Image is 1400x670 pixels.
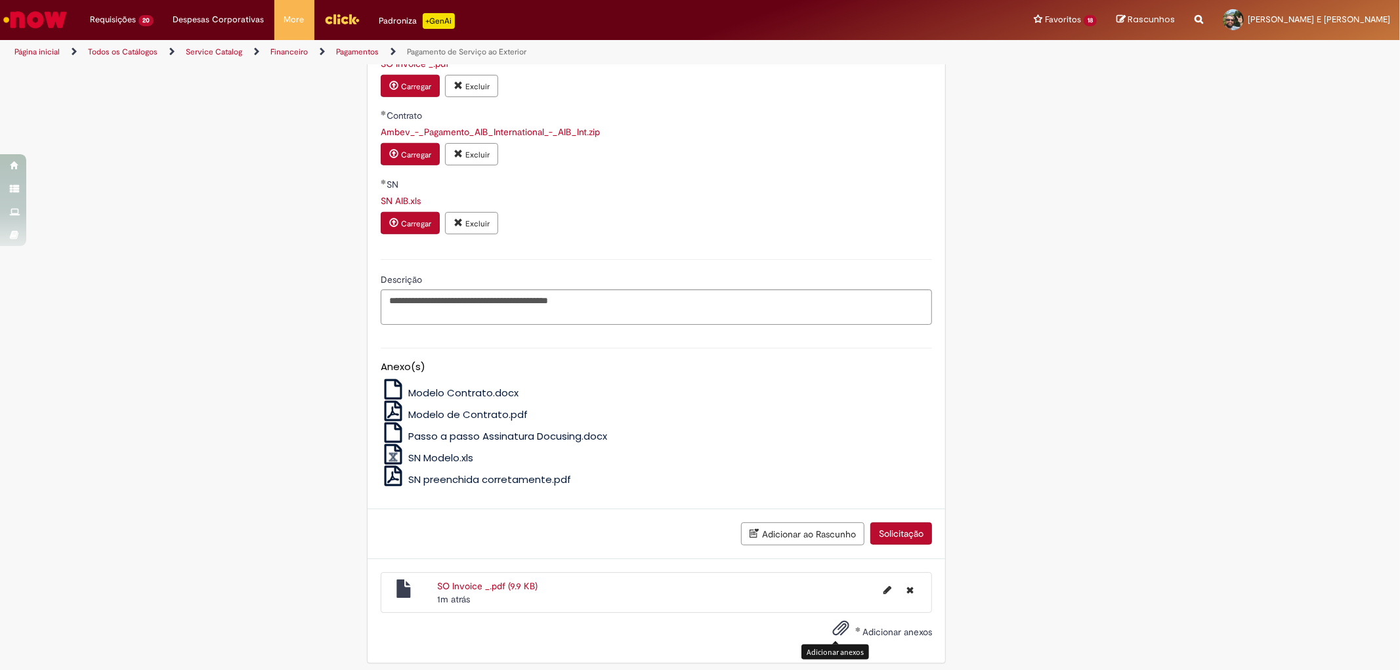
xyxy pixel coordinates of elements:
div: Padroniza [379,13,455,29]
button: Adicionar ao Rascunho [741,522,864,545]
small: Excluir [465,81,490,92]
span: Despesas Corporativas [173,13,265,26]
h5: Anexo(s) [381,362,932,373]
span: SN [387,178,401,190]
span: 20 [138,15,154,26]
button: Solicitação [870,522,932,545]
small: Excluir [465,150,490,160]
button: Excluir anexo SO Invoice _.pdf [445,75,498,97]
span: Adicionar anexos [862,626,932,638]
span: More [284,13,305,26]
a: Download de SN AIB.xls [381,195,421,207]
small: Carregar [401,150,431,160]
span: Rascunhos [1128,13,1175,26]
span: Modelo de Contrato.pdf [408,408,528,421]
small: Excluir [465,219,490,229]
a: Download de Ambev_-_Pagamento_AIB_International_-_AIB_Int.zip [381,126,600,138]
button: Editar nome de arquivo SO Invoice _.pdf [876,579,899,600]
a: SN preenchida corretamente.pdf [381,472,571,486]
span: SN preenchida corretamente.pdf [408,472,571,486]
span: Passo a passo Assinatura Docusing.docx [408,429,607,443]
button: Excluir anexo SN AIB.xls [445,212,498,234]
a: Pagamentos [336,47,379,57]
span: 18 [1084,15,1097,26]
button: Carregar anexo de SN Required [381,212,440,234]
a: Passo a passo Assinatura Docusing.docx [381,429,607,443]
p: +GenAi [423,13,455,29]
small: Carregar [401,219,431,229]
span: Favoritos [1045,13,1081,26]
a: SO Invoice _.pdf (9.9 KB) [437,580,538,592]
a: Modelo de Contrato.pdf [381,408,528,421]
a: Service Catalog [186,47,242,57]
span: Modelo Contrato.docx [408,386,519,400]
button: Adicionar anexos [829,616,853,646]
button: Excluir anexo Ambev_-_Pagamento_AIB_International_-_AIB_Int.zip [445,143,498,165]
a: Página inicial [14,47,60,57]
span: Contrato [387,110,425,121]
a: Download de SO Invoice _.pdf [381,58,449,70]
div: Adicionar anexos [801,644,869,660]
a: Modelo Contrato.docx [381,386,519,400]
button: Carregar anexo de Nota Fiscal Required [381,75,440,97]
textarea: Descrição [381,289,932,325]
span: Obrigatório Preenchido [381,110,387,115]
a: Todos os Catálogos [88,47,158,57]
span: Descrição [381,274,425,285]
button: Carregar anexo de Contrato Required [381,143,440,165]
time: 30/09/2025 10:41:45 [437,593,470,605]
span: Requisições [90,13,136,26]
a: Financeiro [270,47,308,57]
a: Pagamento de Serviço ao Exterior [407,47,526,57]
span: SN Modelo.xls [408,451,473,465]
img: click_logo_yellow_360x200.png [324,9,360,29]
ul: Trilhas de página [10,40,923,64]
a: SN Modelo.xls [381,451,473,465]
span: Obrigatório Preenchido [381,179,387,184]
small: Carregar [401,81,431,92]
span: 1m atrás [437,593,470,605]
img: ServiceNow [1,7,69,33]
a: Rascunhos [1116,14,1175,26]
button: Excluir SO Invoice _.pdf [899,579,922,600]
span: [PERSON_NAME] E [PERSON_NAME] [1248,14,1390,25]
